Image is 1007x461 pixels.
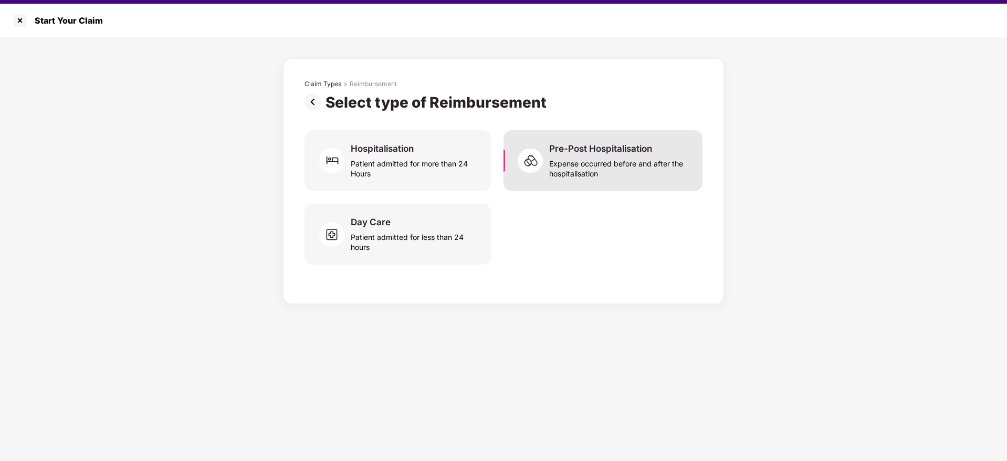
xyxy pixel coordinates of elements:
img: svg+xml;base64,PHN2ZyB4bWxucz0iaHR0cDovL3d3dy53My5vcmcvMjAwMC9zdmciIHdpZHRoPSI2MCIgaGVpZ2h0PSI1OC... [518,145,549,176]
img: svg+xml;base64,PHN2ZyB4bWxucz0iaHR0cDovL3d3dy53My5vcmcvMjAwMC9zdmciIHdpZHRoPSI2MCIgaGVpZ2h0PSI2MC... [319,145,351,176]
div: Hospitalisation [351,143,414,154]
div: Reimbursement [350,80,397,88]
img: svg+xml;base64,PHN2ZyBpZD0iUHJldi0zMngzMiIgeG1sbnM9Imh0dHA6Ly93d3cudzMub3JnLzIwMDAvc3ZnIiB3aWR0aD... [305,93,326,110]
div: > [343,80,348,88]
div: Pre-Post Hospitalisation [549,143,652,154]
div: Day Care [351,216,391,228]
div: Claim Types [305,80,341,88]
div: Patient admitted for more than 24 Hours [351,154,478,179]
div: Patient admitted for less than 24 hours [351,228,478,252]
img: svg+xml;base64,PHN2ZyB4bWxucz0iaHR0cDovL3d3dy53My5vcmcvMjAwMC9zdmciIHdpZHRoPSI2MCIgaGVpZ2h0PSI1OC... [319,218,351,250]
div: Select type of Reimbursement [326,93,551,111]
div: Expense occurred before and after the hospitalisation [549,154,690,179]
div: Start Your Claim [28,15,103,26]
